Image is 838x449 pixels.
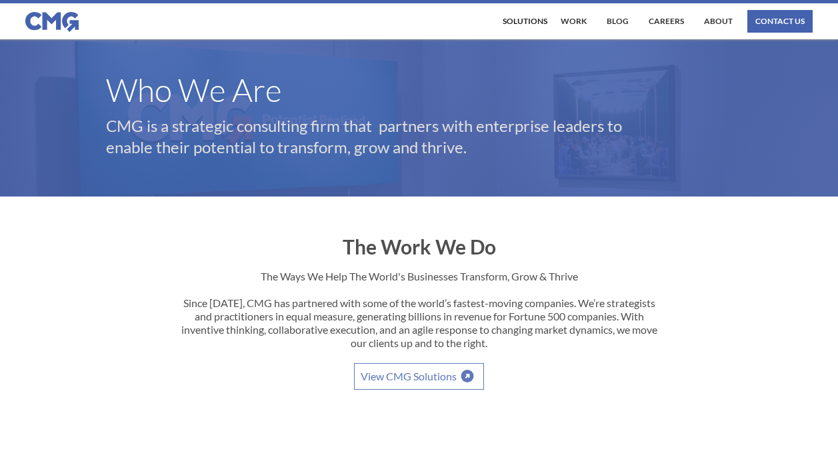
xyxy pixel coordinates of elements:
h2: The Work We Do [179,223,659,256]
div: Solutions [503,17,547,25]
a: Careers [645,10,687,33]
p: The Ways We Help The World's Businesses Transform, Grow & Thrive Since [DATE], CMG has partnered ... [179,270,659,363]
a: Blog [603,10,632,33]
img: CMG logo in blue. [25,12,79,32]
p: CMG is a strategic consulting firm that partners with enterprise leaders to enable their potentia... [106,115,666,158]
h1: Who We Are [106,78,733,102]
a: work [557,10,590,33]
div: contact us [755,17,805,25]
a: View CMG Solutions [354,363,484,390]
a: About [701,10,736,33]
